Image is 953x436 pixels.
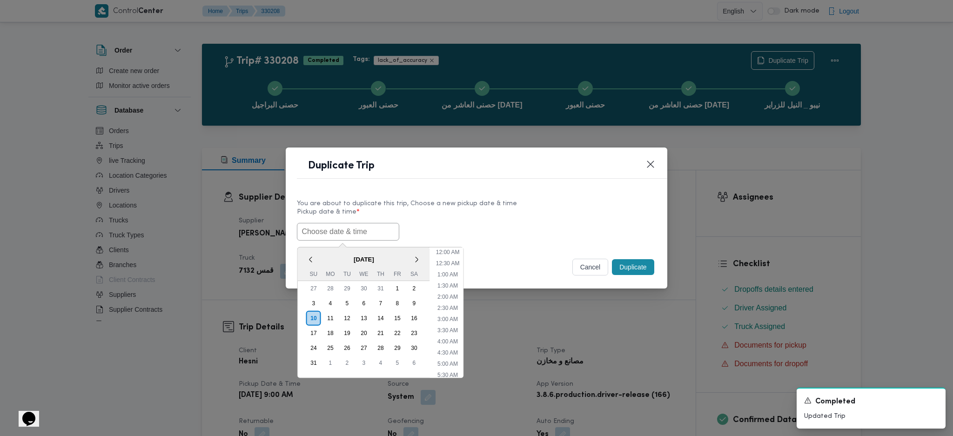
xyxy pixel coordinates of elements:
h1: Duplicate Trip [308,159,375,174]
div: Notification [804,396,938,408]
button: Closes this modal window [645,159,656,170]
span: Completed [815,396,855,408]
ul: Time [432,248,463,378]
label: Pickup date & time [297,208,656,223]
li: 12:00 AM [432,248,463,257]
div: You are about to duplicate this trip, Choose a new pickup date & time [297,199,656,208]
p: Updated Trip [804,411,938,421]
button: cancel [572,259,609,275]
input: Choose date & time [297,223,399,241]
iframe: chat widget [9,399,39,427]
button: Duplicate [612,259,654,275]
